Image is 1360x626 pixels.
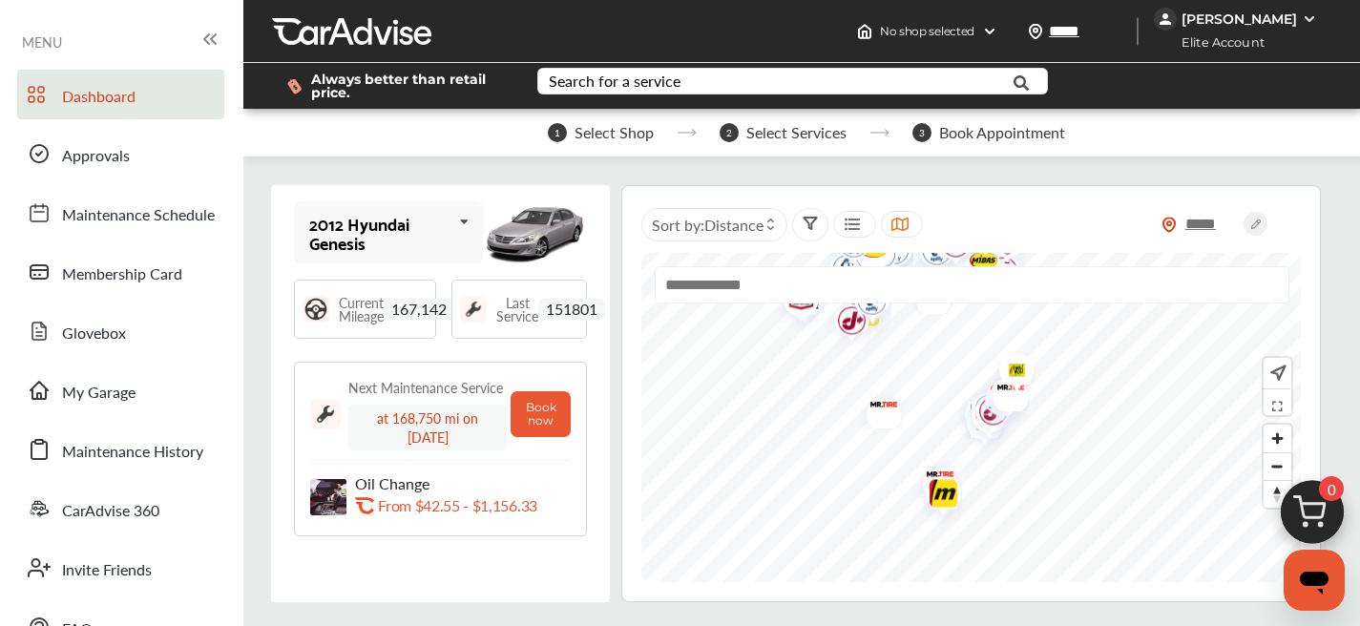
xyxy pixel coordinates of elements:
[869,129,889,136] img: stepper-arrow.e24c07c6.svg
[911,467,959,527] div: Map marker
[852,388,900,428] div: Map marker
[17,70,224,119] a: Dashboard
[1302,11,1317,27] img: WGsFRI8htEPBVLJbROoPRyZpYNWhNONpIPPETTm6eUC0GeLEiAAAAAElFTkSuQmCC
[1266,363,1287,384] img: recenter.ce011a49.svg
[548,123,567,142] span: 1
[677,129,697,136] img: stepper-arrow.e24c07c6.svg
[641,253,1307,582] canvas: Map
[310,399,341,429] img: maintenance_logo
[957,390,1008,450] img: logo-pepboys.png
[957,390,1005,450] div: Map marker
[460,296,487,323] img: maintenance_logo
[22,34,62,50] span: MENU
[384,299,454,320] span: 167,142
[975,369,1026,429] img: logo-aamco.png
[978,367,1029,422] img: logo-mopar.png
[978,367,1026,422] div: Map marker
[985,344,1033,404] div: Map marker
[961,385,1012,445] img: logo-jiffylube.png
[1156,32,1279,52] span: Elite Account
[957,383,1005,443] div: Map marker
[652,214,764,236] span: Sort by :
[1137,17,1139,46] img: header-divider.bc55588e.svg
[982,24,997,39] img: header-down-arrow.9dd2ce7d.svg
[909,458,956,498] div: Map marker
[1266,471,1358,563] img: cart_icon.3d0951e8.svg
[957,383,1008,443] img: logo-get-spiffy.png
[287,78,302,94] img: dollor_label_vector.a70140d1.svg
[1264,453,1291,480] span: Zoom out
[17,484,224,533] a: CarAdvise 360
[538,299,605,320] span: 151801
[310,479,346,515] img: oil-change-thumb.jpg
[1264,481,1291,508] span: Reset bearing to north
[62,203,215,228] span: Maintenance Schedule
[975,369,1023,429] div: Map marker
[951,388,1001,449] img: logo-valvoline.png
[348,378,503,397] div: Next Maintenance Service
[909,458,959,498] img: logo-mrtire.png
[62,558,152,583] span: Invite Friends
[952,397,1000,457] div: Map marker
[62,322,126,346] span: Glovebox
[17,543,224,593] a: Invite Friends
[17,306,224,356] a: Glovebox
[575,124,654,141] span: Select Shop
[62,499,159,524] span: CarAdvise 360
[720,123,739,142] span: 2
[1161,217,1177,233] img: location_vector_orange.38f05af8.svg
[339,296,384,323] span: Current Mileage
[857,24,872,39] img: header-home-logo.8d720a4f.svg
[310,460,571,461] img: border-line.da1032d4.svg
[62,440,203,465] span: Maintenance History
[1319,476,1344,501] span: 0
[880,24,974,39] span: No shop selected
[348,405,507,450] div: at 168,750 mi on [DATE]
[972,370,1022,430] img: logo-firestone.png
[1264,425,1291,452] button: Zoom in
[496,296,538,323] span: Last Service
[17,365,224,415] a: My Garage
[17,129,224,178] a: Approvals
[1284,550,1345,611] iframe: Button to launch messaging window
[979,371,1030,411] img: logo-mrtire.png
[355,474,565,492] p: Oil Change
[961,385,1009,445] div: Map marker
[972,370,1019,430] div: Map marker
[17,247,224,297] a: Membership Card
[311,73,507,99] span: Always better than retail price.
[17,425,224,474] a: Maintenance History
[951,388,998,449] div: Map marker
[17,188,224,238] a: Maintenance Schedule
[1154,8,1177,31] img: jVpblrzwTbfkPYzPPzSLxeg0AAAAASUVORK5CYII=
[483,194,587,272] img: mobile_7481_st0640_046.jpg
[1264,452,1291,480] button: Zoom out
[952,397,1003,457] img: logo-tires-plus.png
[378,496,537,514] p: From $42.55 - $1,156.33
[704,214,764,236] span: Distance
[309,214,450,252] div: 2012 Hyundai Genesis
[852,388,903,428] img: logo-mrtire.png
[1028,24,1043,39] img: location_vector.a44bc228.svg
[939,124,1065,141] span: Book Appointment
[979,371,1027,411] div: Map marker
[62,144,130,169] span: Approvals
[746,124,847,141] span: Select Services
[62,85,136,110] span: Dashboard
[303,296,329,323] img: steering_logo
[62,262,182,287] span: Membership Card
[911,467,962,527] img: logo-meineke.png
[62,381,136,406] span: My Garage
[511,391,571,437] button: Book now
[549,73,680,89] div: Search for a service
[1264,480,1291,508] button: Reset bearing to north
[985,344,1036,404] img: logo-tires-plus.png
[912,123,931,142] span: 3
[1182,10,1297,28] div: [PERSON_NAME]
